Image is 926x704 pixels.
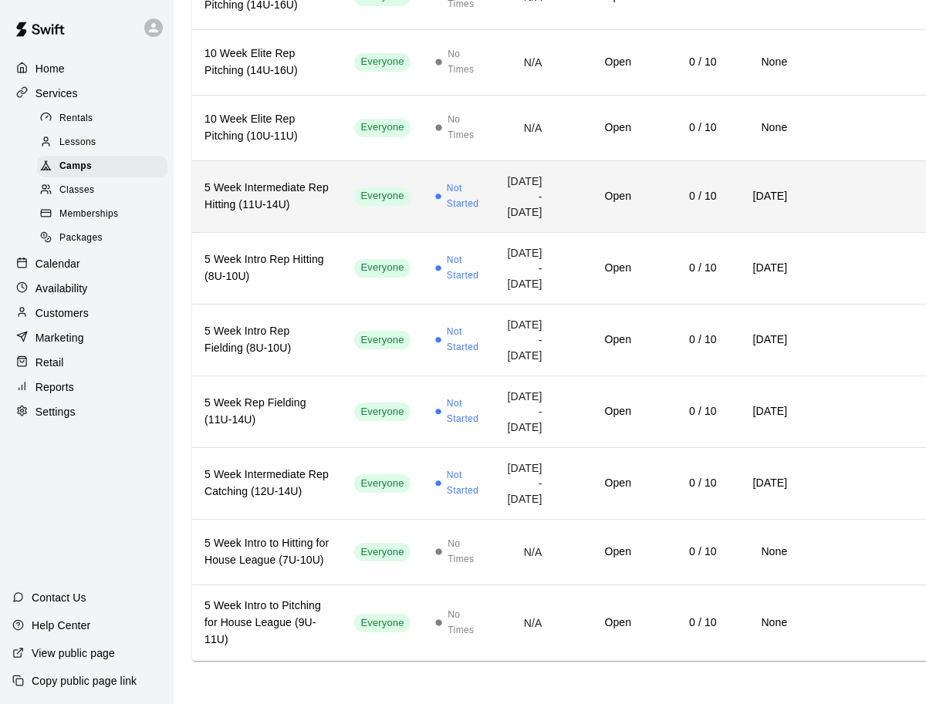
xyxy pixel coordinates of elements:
[354,189,410,204] span: Everyone
[354,331,410,349] div: This service is visible to all of your customers
[494,519,555,584] td: N/A
[35,355,64,370] p: Retail
[494,304,555,376] td: [DATE] - [DATE]
[35,379,74,395] p: Reports
[494,160,555,232] td: [DATE] - [DATE]
[59,159,92,174] span: Camps
[354,477,410,491] span: Everyone
[35,281,88,296] p: Availability
[354,261,410,275] span: Everyone
[32,673,137,689] p: Copy public page link
[448,113,482,143] span: No Times
[37,180,167,201] div: Classes
[742,615,788,632] h6: None
[37,179,174,203] a: Classes
[656,544,717,561] h6: 0 / 10
[354,405,410,419] span: Everyone
[448,608,482,638] span: No Times
[567,332,631,349] h6: Open
[37,203,174,227] a: Memberships
[567,615,631,632] h6: Open
[59,111,93,126] span: Rentals
[37,108,167,130] div: Rentals
[204,180,330,214] h6: 5 Week Intermediate Rep Hitting (11U-14U)
[204,395,330,429] h6: 5 Week Rep Fielding (11U-14U)
[37,132,167,153] div: Lessons
[32,590,86,605] p: Contact Us
[59,207,118,222] span: Memberships
[37,156,167,177] div: Camps
[37,227,174,251] a: Packages
[742,332,788,349] h6: [DATE]
[494,95,555,160] td: N/A
[12,351,161,374] div: Retail
[447,181,482,212] span: Not Started
[656,475,717,492] h6: 0 / 10
[742,120,788,136] h6: None
[12,252,161,275] a: Calendar
[447,468,482,499] span: Not Started
[656,403,717,420] h6: 0 / 10
[656,54,717,71] h6: 0 / 10
[32,618,90,633] p: Help Center
[494,232,555,304] td: [DATE] - [DATE]
[494,447,555,519] td: [DATE] - [DATE]
[494,29,555,95] td: N/A
[447,253,482,284] span: Not Started
[35,330,84,345] p: Marketing
[37,130,174,154] a: Lessons
[59,183,94,198] span: Classes
[37,155,174,179] a: Camps
[494,376,555,447] td: [DATE] - [DATE]
[32,645,115,661] p: View public page
[567,54,631,71] h6: Open
[742,475,788,492] h6: [DATE]
[742,54,788,71] h6: None
[354,403,410,421] div: This service is visible to all of your customers
[12,301,161,325] a: Customers
[656,615,717,632] h6: 0 / 10
[656,332,717,349] h6: 0 / 10
[656,188,717,205] h6: 0 / 10
[354,119,410,137] div: This service is visible to all of your customers
[204,323,330,357] h6: 5 Week Intro Rep Fielding (8U-10U)
[354,474,410,493] div: This service is visible to all of your customers
[59,135,96,150] span: Lessons
[204,467,330,500] h6: 5 Week Intermediate Rep Catching (12U-14U)
[354,616,410,631] span: Everyone
[35,404,76,419] p: Settings
[12,326,161,349] a: Marketing
[12,57,161,80] a: Home
[567,120,631,136] h6: Open
[12,82,161,105] div: Services
[12,376,161,399] a: Reports
[12,400,161,423] a: Settings
[742,188,788,205] h6: [DATE]
[354,187,410,206] div: This service is visible to all of your customers
[656,120,717,136] h6: 0 / 10
[204,111,330,145] h6: 10 Week Elite Rep Pitching (10U-11U)
[204,535,330,569] h6: 5 Week Intro to Hitting for House League (7U-10U)
[354,55,410,69] span: Everyone
[447,396,482,427] span: Not Started
[447,325,482,355] span: Not Started
[567,544,631,561] h6: Open
[354,53,410,72] div: This service is visible to all of your customers
[354,543,410,561] div: This service is visible to all of your customers
[354,333,410,348] span: Everyone
[742,544,788,561] h6: None
[354,545,410,560] span: Everyone
[37,227,167,249] div: Packages
[567,403,631,420] h6: Open
[204,598,330,648] h6: 5 Week Intro to Pitching for House League (9U-11U)
[354,120,410,135] span: Everyone
[37,204,167,225] div: Memberships
[35,256,80,271] p: Calendar
[12,277,161,300] a: Availability
[567,475,631,492] h6: Open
